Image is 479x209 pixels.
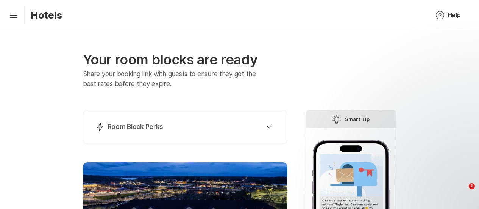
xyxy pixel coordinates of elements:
[83,52,287,68] p: Your room blocks are ready
[92,119,278,135] button: Room Block Perks
[453,183,471,201] iframe: Intercom live chat
[469,183,475,189] span: 1
[108,123,164,132] p: Room Block Perks
[83,69,267,89] p: Share your booking link with guests to ensure they get the best rates before they expire.
[31,9,62,21] p: Hotels
[345,115,370,124] p: Smart Tip
[426,6,470,24] button: Help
